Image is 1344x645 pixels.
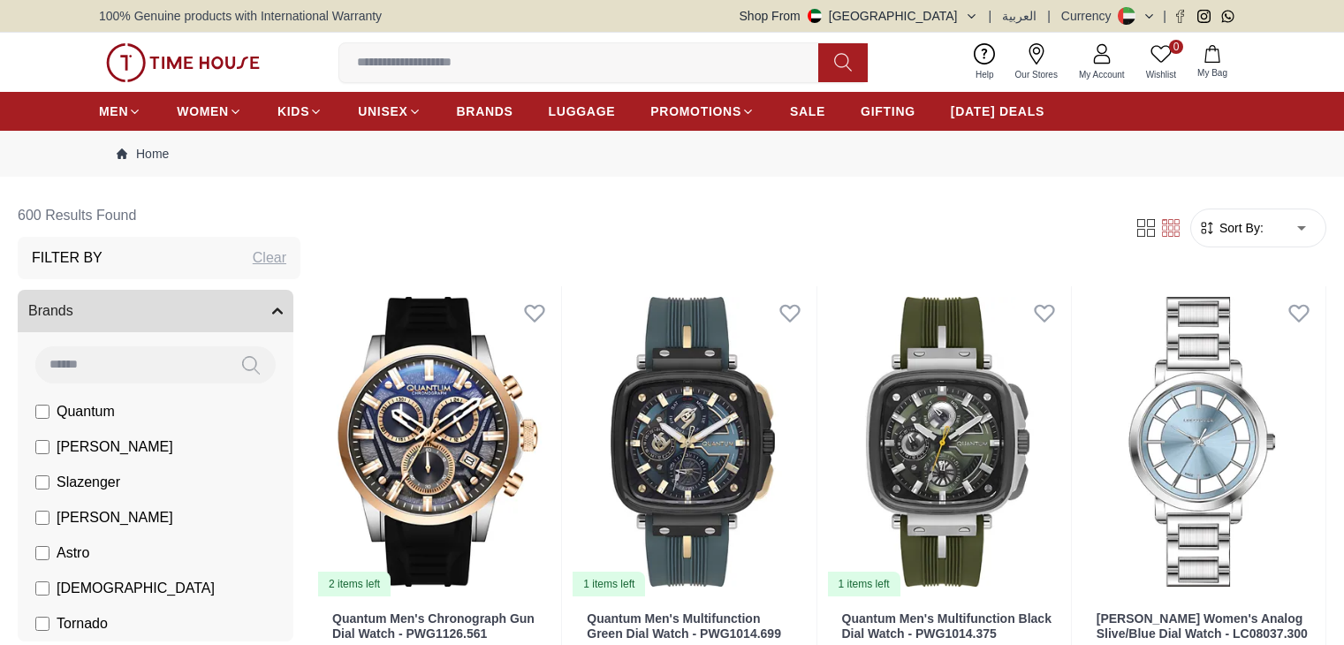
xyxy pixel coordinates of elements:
[824,286,1071,597] a: Quantum Men's Multifunction Black Dial Watch - PWG1014.3751 items left
[1002,7,1036,25] button: العربية
[951,102,1044,120] span: [DATE] DEALS
[358,102,407,120] span: UNISEX
[861,102,915,120] span: GIFTING
[28,300,73,322] span: Brands
[57,543,89,564] span: Astro
[332,611,535,641] a: Quantum Men's Chronograph Gun Dial Watch - PWG1126.561
[808,9,822,23] img: United Arab Emirates
[1005,40,1068,85] a: Our Stores
[1008,68,1065,81] span: Our Stores
[457,95,513,127] a: BRANDS
[99,95,141,127] a: MEN
[57,436,173,458] span: [PERSON_NAME]
[106,43,260,82] img: ...
[790,95,825,127] a: SALE
[35,405,49,419] input: Quantum
[1197,10,1211,23] a: Instagram
[549,102,616,120] span: LUGGAGE
[861,95,915,127] a: GIFTING
[57,401,115,422] span: Quantum
[569,286,816,597] img: Quantum Men's Multifunction Green Dial Watch - PWG1014.699
[1169,40,1183,54] span: 0
[650,102,741,120] span: PROMOTIONS
[277,95,323,127] a: KIDS
[828,572,900,596] div: 1 items left
[57,578,215,599] span: [DEMOGRAPHIC_DATA]
[965,40,1005,85] a: Help
[1221,10,1234,23] a: Whatsapp
[1163,7,1166,25] span: |
[1173,10,1187,23] a: Facebook
[1097,611,1308,641] a: [PERSON_NAME] Women's Analog Slive/Blue Dial Watch - LC08037.300
[358,95,421,127] a: UNISEX
[32,247,103,269] h3: Filter By
[989,7,992,25] span: |
[35,511,49,525] input: [PERSON_NAME]
[253,247,286,269] div: Clear
[315,286,561,597] a: Quantum Men's Chronograph Gun Dial Watch - PWG1126.5612 items left
[35,581,49,596] input: [DEMOGRAPHIC_DATA]
[740,7,978,25] button: Shop From[GEOGRAPHIC_DATA]
[177,95,242,127] a: WOMEN
[1047,7,1051,25] span: |
[790,102,825,120] span: SALE
[18,194,300,237] h6: 600 Results Found
[18,290,293,332] button: Brands
[549,95,616,127] a: LUGGAGE
[99,131,1245,177] nav: Breadcrumb
[457,102,513,120] span: BRANDS
[824,286,1071,597] img: Quantum Men's Multifunction Black Dial Watch - PWG1014.375
[1072,68,1132,81] span: My Account
[99,7,382,25] span: 100% Genuine products with International Warranty
[573,572,645,596] div: 1 items left
[1216,219,1264,237] span: Sort By:
[842,611,1052,641] a: Quantum Men's Multifunction Black Dial Watch - PWG1014.375
[951,95,1044,127] a: [DATE] DEALS
[1187,42,1238,83] button: My Bag
[315,286,561,597] img: Quantum Men's Chronograph Gun Dial Watch - PWG1126.561
[57,472,120,493] span: Slazenger
[1061,7,1119,25] div: Currency
[1198,219,1264,237] button: Sort By:
[650,95,755,127] a: PROMOTIONS
[277,102,309,120] span: KIDS
[35,475,49,489] input: Slazenger
[99,102,128,120] span: MEN
[57,507,173,528] span: [PERSON_NAME]
[968,68,1001,81] span: Help
[35,617,49,631] input: Tornado
[35,546,49,560] input: Astro
[569,286,816,597] a: Quantum Men's Multifunction Green Dial Watch - PWG1014.6991 items left
[587,611,781,641] a: Quantum Men's Multifunction Green Dial Watch - PWG1014.699
[1079,286,1325,597] img: Lee Cooper Women's Analog Slive/Blue Dial Watch - LC08037.300
[35,440,49,454] input: [PERSON_NAME]
[318,572,391,596] div: 2 items left
[177,102,229,120] span: WOMEN
[57,613,108,634] span: Tornado
[117,145,169,163] a: Home
[1135,40,1187,85] a: 0Wishlist
[1190,66,1234,80] span: My Bag
[1139,68,1183,81] span: Wishlist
